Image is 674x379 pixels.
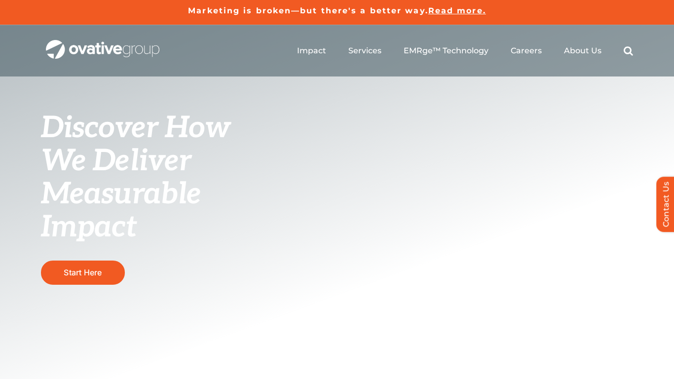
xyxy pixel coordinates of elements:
a: Search [624,46,633,56]
a: EMRge™ Technology [404,46,488,56]
nav: Menu [297,35,633,67]
a: OG_Full_horizontal_WHT [46,39,159,48]
a: Read more. [428,6,486,15]
a: Marketing is broken—but there's a better way. [188,6,428,15]
span: We Deliver Measurable Impact [41,144,201,245]
a: Impact [297,46,326,56]
a: Services [348,46,381,56]
span: Start Here [64,267,102,277]
span: Discover How [41,111,230,146]
a: About Us [564,46,601,56]
a: Start Here [41,261,125,285]
a: Careers [511,46,542,56]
